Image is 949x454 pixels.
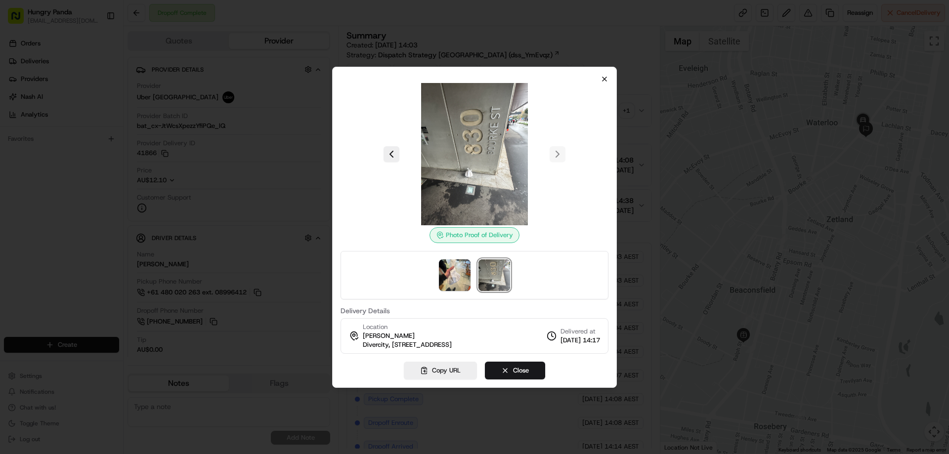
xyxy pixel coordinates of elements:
img: photo_proof_of_delivery image [478,259,510,291]
span: [DATE] 14:17 [561,336,600,345]
img: photo_proof_of_delivery image [403,83,546,225]
span: [PERSON_NAME] [363,331,415,340]
div: Photo Proof of Delivery [430,227,519,243]
span: Delivered at [561,327,600,336]
label: Delivery Details [341,307,608,314]
span: Location [363,323,388,331]
span: Divercity, [STREET_ADDRESS] [363,340,452,349]
img: photo_proof_of_pickup image [439,259,471,291]
button: Copy URL [404,362,477,379]
button: Close [485,362,545,379]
